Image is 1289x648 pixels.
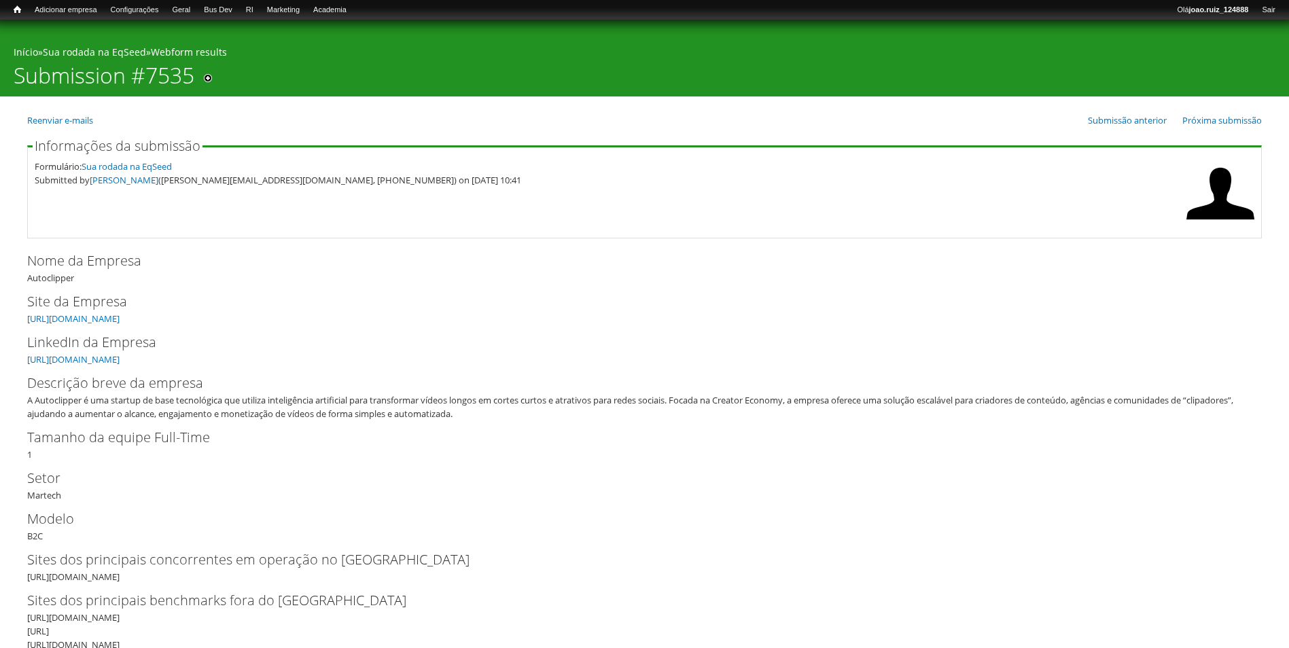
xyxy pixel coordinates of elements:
h1: Submission #7535 [14,62,194,96]
a: [URL][DOMAIN_NAME] [27,312,120,325]
label: LinkedIn da Empresa [27,332,1239,353]
div: [URL][DOMAIN_NAME] [27,550,1262,583]
a: Sua rodada na EqSeed [82,160,172,173]
a: Webform results [151,46,227,58]
div: Martech [27,468,1262,502]
a: Sair [1255,3,1282,17]
a: Adicionar empresa [28,3,104,17]
a: Sua rodada na EqSeed [43,46,146,58]
label: Tamanho da equipe Full-Time [27,427,1239,448]
label: Sites dos principais concorrentes em operação no [GEOGRAPHIC_DATA] [27,550,1239,570]
label: Nome da Empresa [27,251,1239,271]
label: Modelo [27,509,1239,529]
div: » » [14,46,1275,62]
label: Setor [27,468,1239,488]
div: Formulário: [35,160,1180,173]
div: B2C [27,509,1262,543]
a: RI [239,3,260,17]
label: Site da Empresa [27,291,1239,312]
a: Olájoao.ruiz_124888 [1170,3,1255,17]
a: Submissão anterior [1088,114,1167,126]
a: Próxima submissão [1182,114,1262,126]
div: A Autoclipper é uma startup de base tecnológica que utiliza inteligência artificial para transfor... [27,393,1253,420]
a: Geral [165,3,197,17]
a: Início [7,3,28,16]
div: Submitted by ([PERSON_NAME][EMAIL_ADDRESS][DOMAIN_NAME], [PHONE_NUMBER]) on [DATE] 10:41 [35,173,1180,187]
a: [URL][DOMAIN_NAME] [27,353,120,365]
div: 1 [27,427,1262,461]
a: Ver perfil do usuário. [1186,218,1254,230]
div: Autoclipper [27,251,1262,285]
label: Sites dos principais benchmarks fora do [GEOGRAPHIC_DATA] [27,590,1239,611]
strong: joao.ruiz_124888 [1189,5,1249,14]
a: [PERSON_NAME] [90,174,158,186]
a: Academia [306,3,353,17]
a: Início [14,46,38,58]
a: Bus Dev [197,3,239,17]
a: Configurações [104,3,166,17]
legend: Informações da submissão [33,139,202,153]
a: Marketing [260,3,306,17]
label: Descrição breve da empresa [27,373,1239,393]
a: Reenviar e-mails [27,114,93,126]
span: Início [14,5,21,14]
img: Foto de Gerson Soares Diniz [1186,160,1254,228]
